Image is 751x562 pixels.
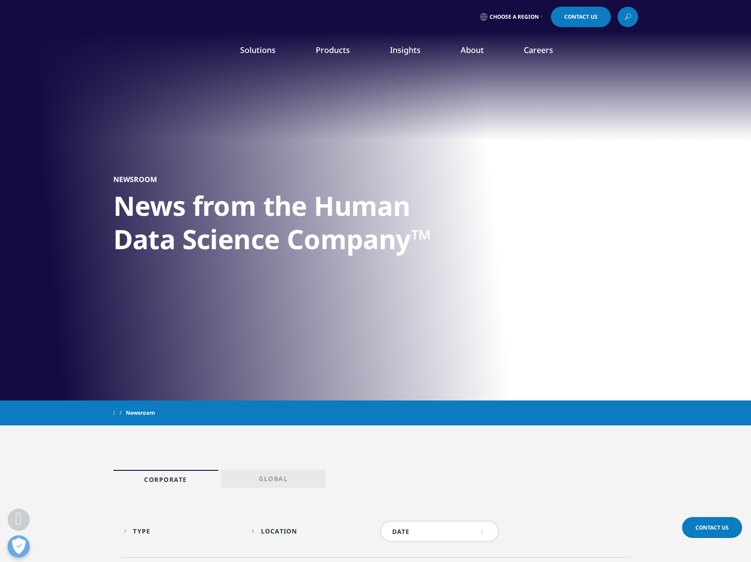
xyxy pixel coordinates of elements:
a: Global [221,470,326,488]
nav: Primary [188,31,638,73]
a: Careers [524,44,553,55]
a: Contact Us [682,517,742,538]
a: Insights [390,44,421,55]
div: Location facet. [261,527,297,535]
input: DATE [380,521,499,542]
a: Corporate [113,470,218,488]
a: Contact Us [551,7,611,27]
span: Choose a Region [490,13,539,20]
a: About [461,44,484,55]
p: Global [259,474,288,487]
button: Open Preferences [8,535,30,558]
h1: News from the Human Data Science Company™ [113,189,447,261]
p: Corporate [144,475,187,488]
span: Contact Us [695,524,729,531]
h5: Newsroom [113,175,157,184]
div: Type facet. [133,527,150,535]
span: Newsroom [126,405,155,421]
a: Products [316,44,350,55]
span: Contact Us [564,14,598,20]
a: Solutions [240,44,276,55]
